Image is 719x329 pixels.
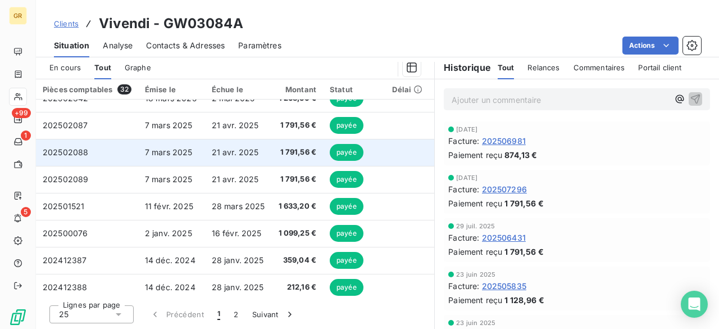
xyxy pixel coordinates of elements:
span: 1 128,96 € [504,294,544,306]
span: 29 juil. 2025 [456,223,495,229]
span: payée [330,225,363,242]
span: 32 [117,84,131,94]
a: Clients [54,18,79,29]
span: Clients [54,19,79,28]
span: 7 mars 2025 [145,174,193,184]
span: 202412387 [43,255,87,265]
span: Facture : [448,280,479,292]
button: 1 [211,303,227,326]
span: Paiement reçu [448,197,502,209]
span: En cours [49,63,81,72]
div: Pièces comptables [43,84,131,94]
span: Tout [94,63,111,72]
span: 202502089 [43,174,88,184]
span: Graphe [125,63,151,72]
span: 202500076 [43,228,88,238]
span: 1 099,25 € [279,228,317,239]
span: Facture : [448,135,479,147]
span: 23 juin 2025 [456,271,495,278]
span: 1 791,56 € [279,174,317,185]
span: Relances [527,63,559,72]
span: Portail client [638,63,681,72]
span: Commentaires [574,63,625,72]
span: 359,04 € [279,255,317,266]
div: GR [9,7,27,25]
span: [DATE] [456,174,477,181]
span: payée [330,279,363,296]
span: 202502087 [43,120,88,130]
span: 1 633,20 € [279,201,317,212]
span: 1 791,56 € [504,246,544,258]
span: +99 [12,108,31,118]
span: 1 [217,309,220,320]
span: 1 791,56 € [504,197,544,209]
div: Statut [330,85,379,94]
span: 7 mars 2025 [145,147,193,157]
span: 202502088 [43,147,88,157]
div: Échue le [212,85,265,94]
span: Analyse [103,40,133,51]
span: Paiement reçu [448,149,502,161]
span: Tout [498,63,515,72]
span: 5 [21,207,31,217]
span: 202501521 [43,201,84,211]
span: 21 avr. 2025 [212,174,259,184]
span: 28 mars 2025 [212,201,265,211]
span: payée [330,198,363,215]
span: payée [330,117,363,134]
span: 212,16 € [279,282,317,293]
div: Montant [279,85,317,94]
button: Suivant [245,303,302,326]
span: payée [330,144,363,161]
span: 21 avr. 2025 [212,120,259,130]
img: Logo LeanPay [9,308,27,326]
span: Paiement reçu [448,294,502,306]
span: 14 déc. 2024 [145,282,195,292]
span: Situation [54,40,89,51]
span: 28 janv. 2025 [212,255,264,265]
span: 202507296 [482,183,527,195]
button: Actions [622,37,679,55]
span: Contacts & Adresses [146,40,225,51]
span: 28 janv. 2025 [212,282,264,292]
span: 25 [59,309,69,320]
div: Émise le [145,85,198,94]
span: 202506431 [482,232,526,244]
span: 202505835 [482,280,526,292]
span: Paramètres [238,40,281,51]
span: [DATE] [456,126,477,133]
div: Open Intercom Messenger [681,291,708,318]
h6: Historique [435,61,491,74]
span: 202412388 [43,282,87,292]
span: 14 déc. 2024 [145,255,195,265]
span: 874,13 € [504,149,537,161]
h3: Vivendi - GW03084A [99,13,243,34]
span: payée [330,171,363,188]
span: Facture : [448,183,479,195]
span: Facture : [448,232,479,244]
span: payée [330,252,363,269]
span: 23 juin 2025 [456,319,495,326]
span: 1 791,56 € [279,120,317,131]
span: 1 791,56 € [279,147,317,158]
span: 1 [21,130,31,141]
span: 16 févr. 2025 [212,228,262,238]
button: Précédent [143,303,211,326]
span: 21 avr. 2025 [212,147,259,157]
span: Paiement reçu [448,246,502,258]
button: 2 [227,303,245,326]
span: 2 janv. 2025 [145,228,192,238]
span: 7 mars 2025 [145,120,193,130]
div: Délai [392,85,422,94]
span: 11 févr. 2025 [145,201,193,211]
span: 202506981 [482,135,526,147]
